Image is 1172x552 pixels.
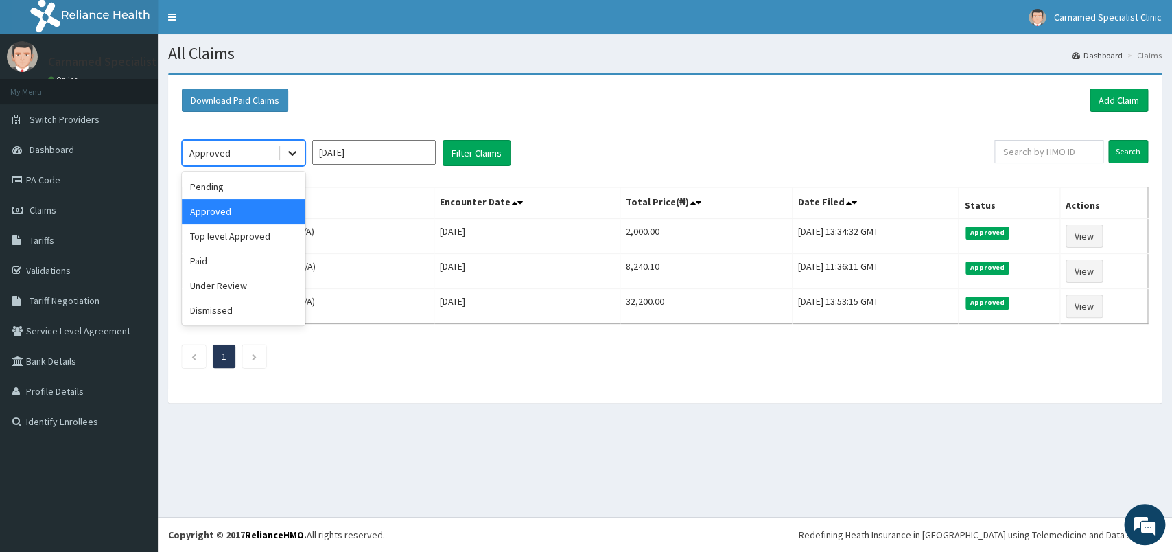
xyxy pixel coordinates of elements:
[222,350,226,363] a: Page 1 is your current page
[434,187,620,219] th: Encounter Date
[182,224,305,249] div: Top level Approved
[620,289,792,324] td: 32,200.00
[1072,49,1123,61] a: Dashboard
[1066,295,1103,318] a: View
[1059,187,1147,219] th: Actions
[434,254,620,289] td: [DATE]
[191,350,197,363] a: Previous page
[1124,49,1162,61] li: Claims
[30,143,74,156] span: Dashboard
[1029,9,1046,26] img: User Image
[1054,11,1162,23] span: Carnamed Specialist Clinic
[312,140,436,165] input: Select Month and Year
[183,254,434,289] td: [PERSON_NAME] (OSS/10034/A)
[793,254,959,289] td: [DATE] 11:36:11 GMT
[1090,89,1148,112] a: Add Claim
[965,297,1009,309] span: Approved
[965,227,1009,239] span: Approved
[183,289,434,324] td: [PERSON_NAME] (NGC/10026/A)
[994,140,1103,163] input: Search by HMO ID
[620,187,792,219] th: Total Price(₦)
[225,7,258,40] div: Minimize live chat window
[793,187,959,219] th: Date Filed
[182,249,305,273] div: Paid
[1066,260,1103,283] a: View
[443,140,511,166] button: Filter Claims
[30,204,56,216] span: Claims
[1108,140,1148,163] input: Search
[959,187,1059,219] th: Status
[251,350,257,363] a: Next page
[183,187,434,219] th: Name
[620,254,792,289] td: 8,240.10
[245,529,304,541] a: RelianceHMO
[48,75,81,84] a: Online
[793,289,959,324] td: [DATE] 13:53:15 GMT
[182,199,305,224] div: Approved
[158,517,1172,552] footer: All rights reserved.
[48,56,189,68] p: Carnamed Specialist Clinic
[620,218,792,254] td: 2,000.00
[30,113,99,126] span: Switch Providers
[182,89,288,112] button: Download Paid Claims
[7,41,38,72] img: User Image
[182,273,305,298] div: Under Review
[7,375,261,423] textarea: Type your message and hit 'Enter'
[168,529,307,541] strong: Copyright © 2017 .
[30,295,99,307] span: Tariff Negotiation
[71,77,231,95] div: Chat with us now
[189,146,231,160] div: Approved
[182,298,305,323] div: Dismissed
[25,69,56,103] img: d_794563401_company_1708531726252_794563401
[80,173,189,312] span: We're online!
[183,218,434,254] td: [PERSON_NAME] (DDZ/10229/A)
[1066,225,1103,248] a: View
[434,289,620,324] td: [DATE]
[799,528,1162,542] div: Redefining Heath Insurance in [GEOGRAPHIC_DATA] using Telemedicine and Data Science!
[30,234,54,246] span: Tariffs
[434,218,620,254] td: [DATE]
[182,174,305,199] div: Pending
[168,45,1162,62] h1: All Claims
[793,218,959,254] td: [DATE] 13:34:32 GMT
[965,262,1009,274] span: Approved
